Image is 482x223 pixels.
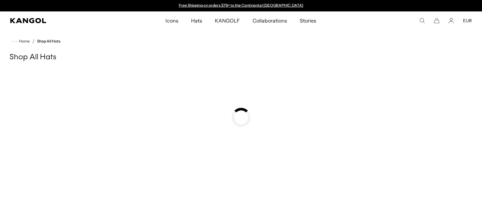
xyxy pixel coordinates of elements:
[10,53,472,62] h1: Shop All Hats
[176,3,306,8] slideshow-component: Announcement bar
[215,11,240,30] span: KANGOLF
[159,11,184,30] a: Icons
[191,11,202,30] span: Hats
[419,18,425,23] summary: Search here
[176,3,306,8] div: 1 of 2
[209,11,246,30] a: KANGOLF
[176,3,306,8] div: Announcement
[18,39,30,43] span: Home
[300,11,316,30] span: Stories
[246,11,293,30] a: Collaborations
[185,11,209,30] a: Hats
[434,18,440,23] button: Cart
[165,11,178,30] span: Icons
[179,3,303,8] a: Free Shipping on orders $79+ to the Continental [GEOGRAPHIC_DATA]
[253,11,287,30] span: Collaborations
[293,11,323,30] a: Stories
[448,18,454,23] a: Account
[463,18,472,23] button: EUR
[37,39,61,43] a: Shop All Hats
[10,18,110,23] a: Kangol
[30,37,35,45] li: /
[12,38,30,44] a: Home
